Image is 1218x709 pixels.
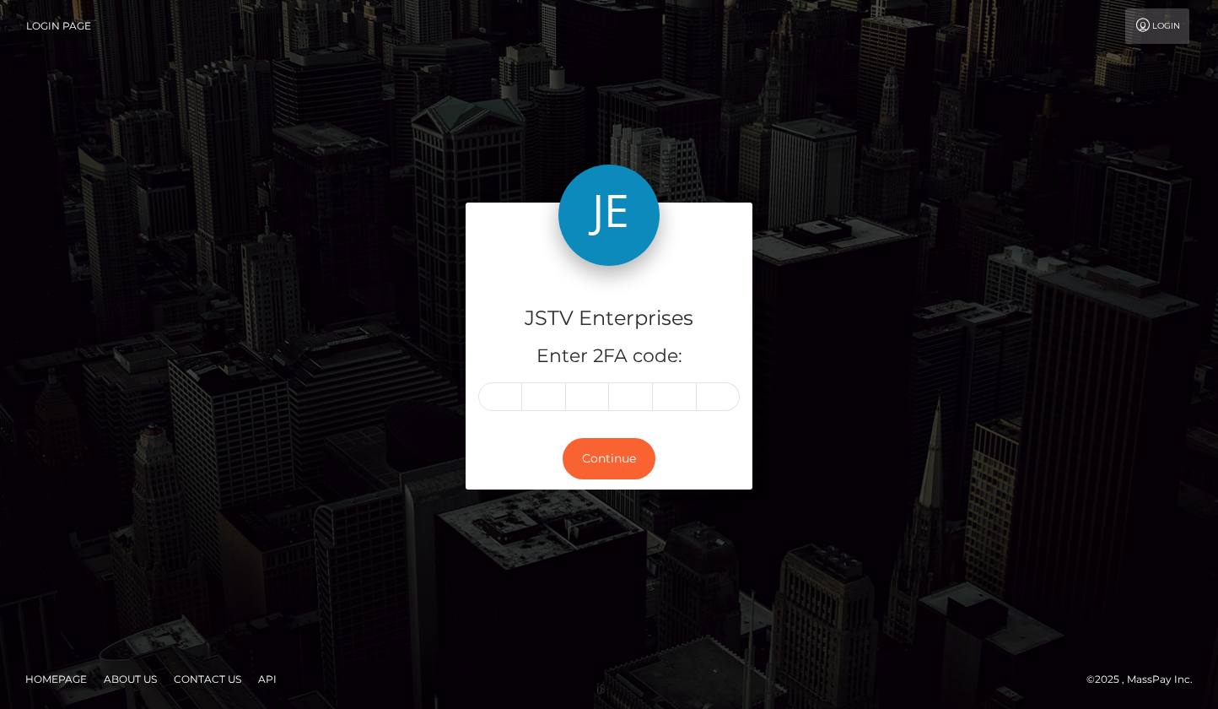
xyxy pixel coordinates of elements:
h5: Enter 2FA code: [478,344,740,370]
h4: JSTV Enterprises [478,304,740,333]
a: Homepage [19,666,94,692]
a: API [251,666,283,692]
a: Login [1125,8,1189,44]
img: JSTV Enterprises [558,165,660,266]
a: About Us [97,666,164,692]
div: © 2025 , MassPay Inc. [1086,670,1205,689]
a: Login Page [26,8,91,44]
button: Continue [563,438,655,479]
a: Contact Us [167,666,248,692]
